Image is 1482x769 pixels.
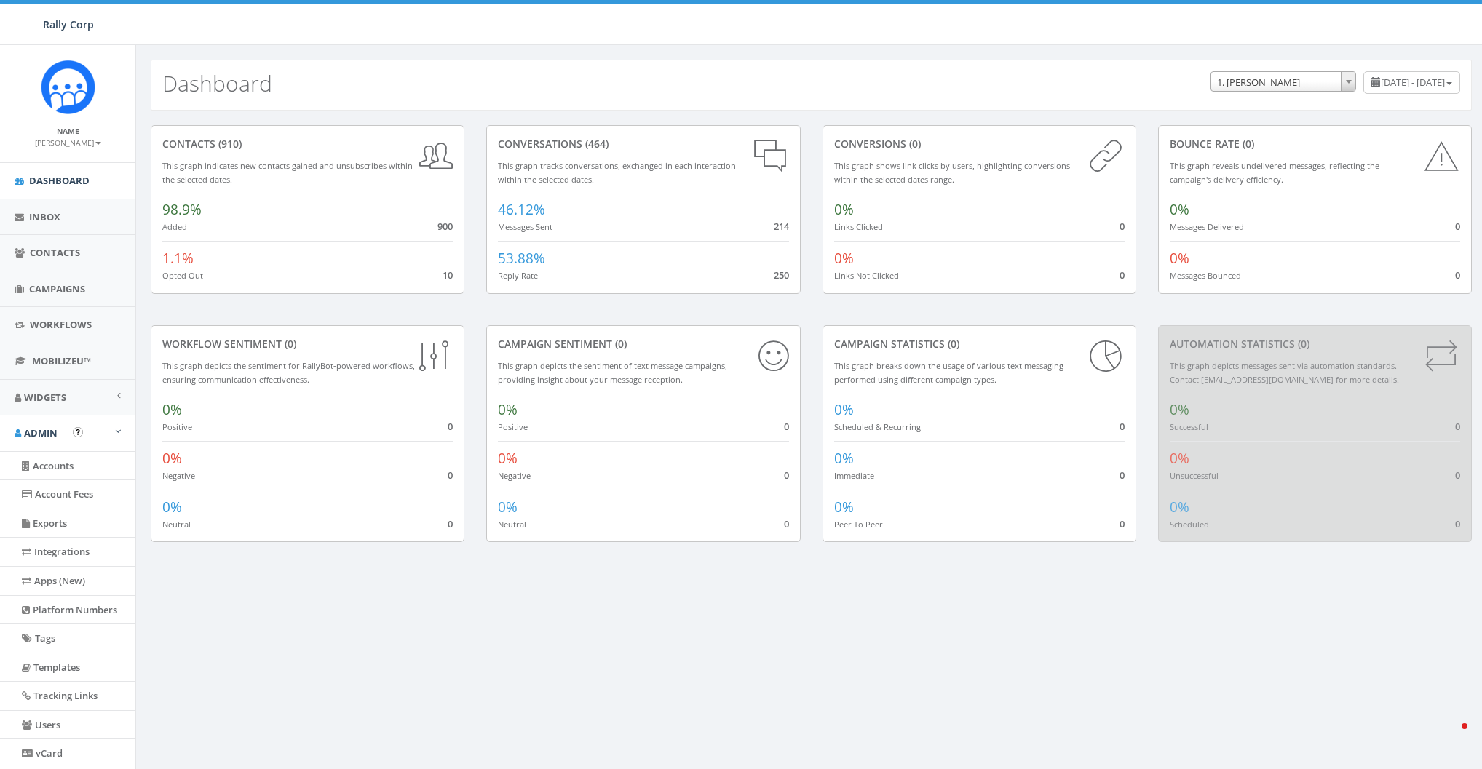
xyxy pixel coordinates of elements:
[834,337,1125,351] div: Campaign Statistics
[29,210,60,223] span: Inbox
[1455,420,1460,433] span: 0
[162,200,202,219] span: 98.9%
[774,268,789,282] span: 250
[32,354,91,367] span: MobilizeU™
[1170,337,1460,351] div: Automation Statistics
[35,138,101,148] small: [PERSON_NAME]
[57,126,79,136] small: Name
[1170,449,1189,468] span: 0%
[215,137,242,151] span: (910)
[1170,249,1189,268] span: 0%
[834,400,854,419] span: 0%
[1455,517,1460,530] span: 0
[834,421,921,432] small: Scheduled & Recurring
[498,200,545,219] span: 46.12%
[448,420,453,433] span: 0
[906,137,921,151] span: (0)
[1455,469,1460,482] span: 0
[162,498,182,517] span: 0%
[498,360,727,385] small: This graph depicts the sentiment of text message campaigns, providing insight about your message ...
[1455,220,1460,233] span: 0
[834,519,883,530] small: Peer To Peer
[834,470,874,481] small: Immediate
[498,137,788,151] div: conversations
[1170,360,1399,385] small: This graph depicts messages sent via automation standards. Contact [EMAIL_ADDRESS][DOMAIN_NAME] f...
[612,337,627,351] span: (0)
[1170,200,1189,219] span: 0%
[834,137,1125,151] div: conversions
[498,270,538,281] small: Reply Rate
[498,519,526,530] small: Neutral
[162,221,187,232] small: Added
[1211,72,1355,92] span: 1. James Martin
[834,449,854,468] span: 0%
[834,498,854,517] span: 0%
[1170,160,1379,185] small: This graph reveals undelivered messages, reflecting the campaign's delivery efficiency.
[498,498,518,517] span: 0%
[834,270,899,281] small: Links Not Clicked
[834,360,1063,385] small: This graph breaks down the usage of various text messaging performed using different campaign types.
[1170,470,1219,481] small: Unsuccessful
[41,60,95,114] img: Icon_1.png
[1120,420,1125,433] span: 0
[498,160,736,185] small: This graph tracks conversations, exchanged in each interaction within the selected dates.
[834,200,854,219] span: 0%
[73,427,83,437] button: Open In-App Guide
[162,470,195,481] small: Negative
[162,137,453,151] div: contacts
[1240,137,1254,151] span: (0)
[24,426,58,439] span: Admin
[448,517,453,530] span: 0
[29,282,85,295] span: Campaigns
[1433,720,1467,754] iframe: Intercom live chat
[498,421,528,432] small: Positive
[1170,421,1208,432] small: Successful
[162,249,194,268] span: 1.1%
[1170,400,1189,419] span: 0%
[24,391,66,404] span: Widgets
[162,360,415,385] small: This graph depicts the sentiment for RallyBot-powered workflows, ensuring communication effective...
[1120,517,1125,530] span: 0
[162,421,192,432] small: Positive
[582,137,609,151] span: (464)
[43,17,94,31] span: Rally Corp
[498,221,552,232] small: Messages Sent
[30,318,92,331] span: Workflows
[35,135,101,148] a: [PERSON_NAME]
[1120,220,1125,233] span: 0
[162,400,182,419] span: 0%
[834,160,1070,185] small: This graph shows link clicks by users, highlighting conversions within the selected dates range.
[774,220,789,233] span: 214
[498,400,518,419] span: 0%
[1170,270,1241,281] small: Messages Bounced
[162,519,191,530] small: Neutral
[1120,268,1125,282] span: 0
[282,337,296,351] span: (0)
[1170,498,1189,517] span: 0%
[834,221,883,232] small: Links Clicked
[834,249,854,268] span: 0%
[1455,268,1460,282] span: 0
[29,174,90,187] span: Dashboard
[162,449,182,468] span: 0%
[437,220,453,233] span: 900
[162,270,203,281] small: Opted Out
[1170,519,1209,530] small: Scheduled
[498,449,518,468] span: 0%
[30,246,80,259] span: Contacts
[162,160,413,185] small: This graph indicates new contacts gained and unsubscribes within the selected dates.
[448,469,453,482] span: 0
[162,337,453,351] div: Workflow Sentiment
[162,71,272,95] h2: Dashboard
[498,470,531,481] small: Negative
[1170,221,1244,232] small: Messages Delivered
[1210,71,1356,92] span: 1. James Martin
[784,420,789,433] span: 0
[784,517,789,530] span: 0
[1381,76,1445,89] span: [DATE] - [DATE]
[1295,337,1309,351] span: (0)
[443,268,453,282] span: 10
[1120,469,1125,482] span: 0
[945,337,959,351] span: (0)
[498,337,788,351] div: Campaign Sentiment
